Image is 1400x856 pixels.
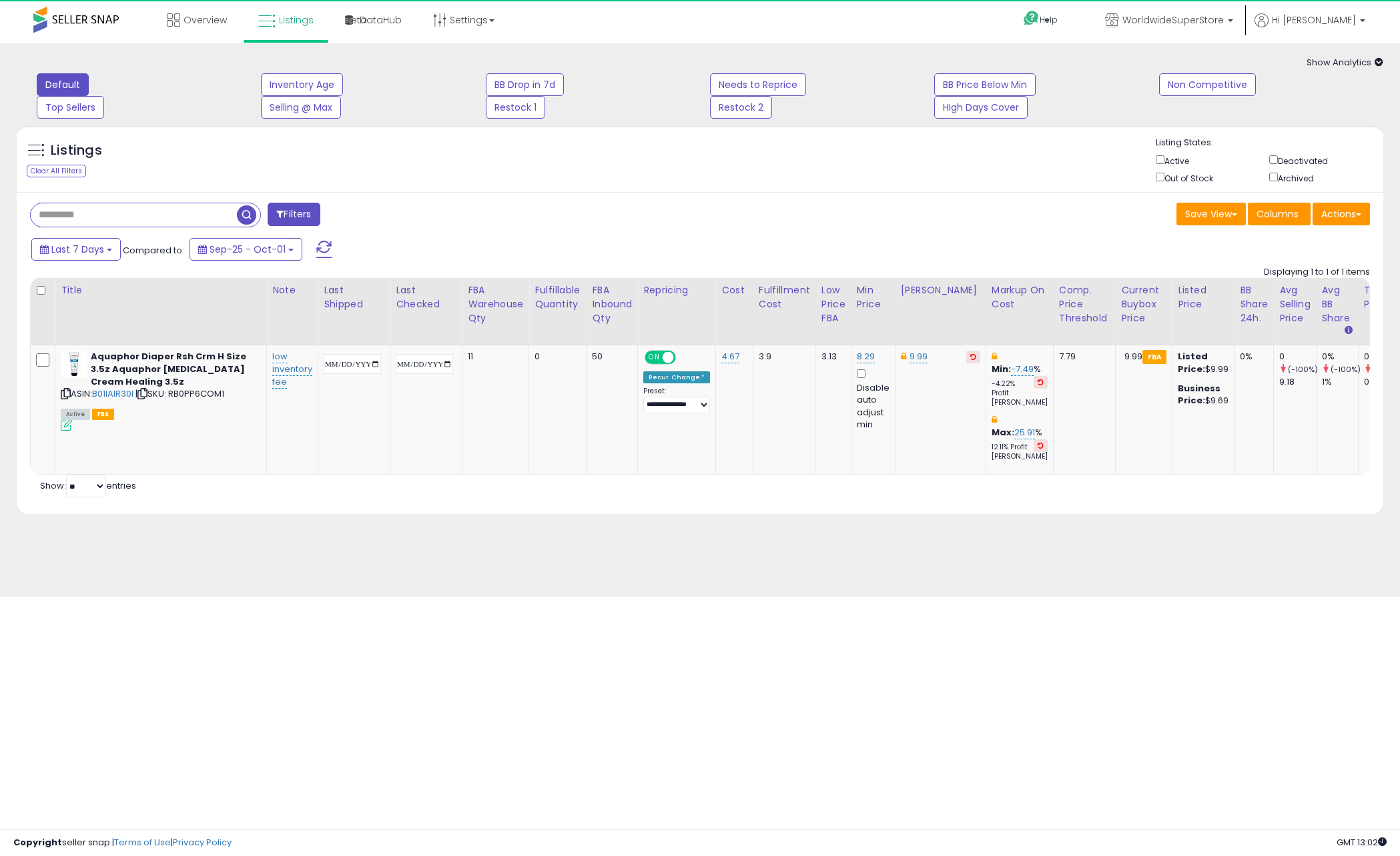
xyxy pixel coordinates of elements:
div: Last Checked [396,283,456,311]
label: Deactivated [1278,155,1328,167]
a: 4.67 [721,350,739,363]
th: The percentage added to the cost of goods (COGS) that forms the calculator for Min & Max prices. [986,278,1053,345]
button: Restock 2 [710,96,772,119]
div: Fulfillable Quantity [535,283,581,311]
div: 0 [1279,351,1321,363]
b: Min: [992,363,1011,375]
div: Preset: [643,387,710,413]
div: 9.18 [1279,376,1321,389]
span: Hi [PERSON_NAME] [1272,13,1356,27]
button: Sep-25 - Oct-01 [190,238,302,261]
span: | SKU: RB0PP6COM1 [135,387,224,400]
div: Clear All Filters [27,165,86,177]
button: Top Sellers [37,96,104,119]
a: -7.49 [1011,363,1034,376]
label: Archived [1278,173,1314,184]
div: 0 [535,351,581,363]
th: CSV column name: cust_attr_1_Last Shipped [318,278,390,345]
div: $9.69 [1178,383,1229,407]
span: Listings [279,13,314,27]
b: Aquaphor Diaper Rsh Crm H Size 3.5z Aquaphor [MEDICAL_DATA] Cream Healing 3.5z [91,350,246,387]
div: Repricing [643,283,710,297]
a: Hi [PERSON_NAME] [1255,13,1365,40]
a: B01IAIR30I [92,387,133,400]
a: 9.99 [910,350,928,363]
button: Last 7 Days [31,238,121,261]
button: BB Drop in 7d [486,73,564,96]
span: Sep-25 - Oct-01 [210,243,286,256]
p: Listing States: [1156,137,1383,149]
div: 3.13 [821,351,845,363]
span: Compared to: [123,244,184,257]
button: Filters [268,203,320,226]
div: Title [61,283,261,297]
span: ON [646,352,663,363]
button: Actions [1313,203,1370,225]
button: Save View [1176,203,1246,225]
span: Show Analytics [1307,56,1383,69]
div: FBA inbound Qty [592,283,632,325]
div: BB Share 24h. [1240,283,1268,325]
button: Columns [1248,203,1311,225]
div: ASIN: [61,388,261,419]
div: 7.79 [1059,351,1110,363]
h5: Listings [51,141,102,160]
button: Default [37,73,89,96]
small: (-100%) [1288,364,1318,375]
div: 50 [592,351,632,363]
div: 3.9 [759,351,810,363]
div: 0% [1240,351,1268,363]
div: $9.99 [1178,351,1229,375]
small: FBA [1142,350,1166,364]
div: % [992,414,1048,461]
a: low inventory fee [272,350,312,388]
button: Non Competitive [1159,73,1256,96]
div: [PERSON_NAME] [901,283,980,297]
i: Get Help [1023,10,1040,27]
p: 12.11% Profit [PERSON_NAME] [992,443,1048,462]
button: Restock 1 [486,96,545,119]
label: Out of Stock [1164,173,1213,184]
button: Needs to Reprice [710,73,806,96]
div: Total Profit [1364,283,1393,311]
span: FBA [92,409,114,420]
div: FBA Warehouse Qty [468,283,523,325]
div: Comp. Price Threshold [1059,283,1110,325]
span: WorldwideSuperStore [1122,13,1224,27]
small: (-100%) [1331,364,1361,375]
span: 9.99 [1124,350,1142,363]
img: 41lhEKRR9uL._SL40_.jpg [61,351,87,377]
div: Listed Price [1178,283,1229,311]
div: Displaying 1 to 1 of 1 items [1264,266,1370,279]
p: -4.22% Profit [PERSON_NAME] [992,379,1048,408]
div: Cost [721,283,747,297]
div: Avg Selling Price [1279,283,1311,325]
div: Low Price FBA [821,283,845,325]
small: Avg BB Share. [1344,325,1352,337]
b: Listed Price: [1178,350,1208,375]
span: Columns [1257,207,1299,221]
div: Recur. Change * [643,371,710,383]
div: 0% [1322,351,1363,363]
div: Min Price [857,283,890,311]
th: CSV column name: cust_attr_2_Last Checked [390,278,462,345]
div: Markup on Cost [992,283,1048,311]
button: HIgh Days Cover [934,96,1028,119]
a: 8.29 [857,350,875,363]
button: Selling @ Max [261,96,341,119]
div: % [992,351,1048,407]
div: Disable auto adjust min [857,367,890,431]
div: Fulfillment Cost [759,283,810,311]
div: Last Shipped [324,283,384,311]
label: Active [1164,155,1189,167]
b: Max: [992,426,1014,439]
div: Avg BB Share [1322,283,1353,325]
b: Business Price: [1178,382,1220,407]
button: Inventory Age [261,73,343,96]
button: BB Price Below Min [934,73,1036,96]
span: OFF [673,352,694,363]
span: All listings currently available for purchase on Amazon [61,409,90,420]
span: Help [1040,14,1058,25]
span: Last 7 Days [51,243,104,256]
div: 11 [468,351,523,363]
